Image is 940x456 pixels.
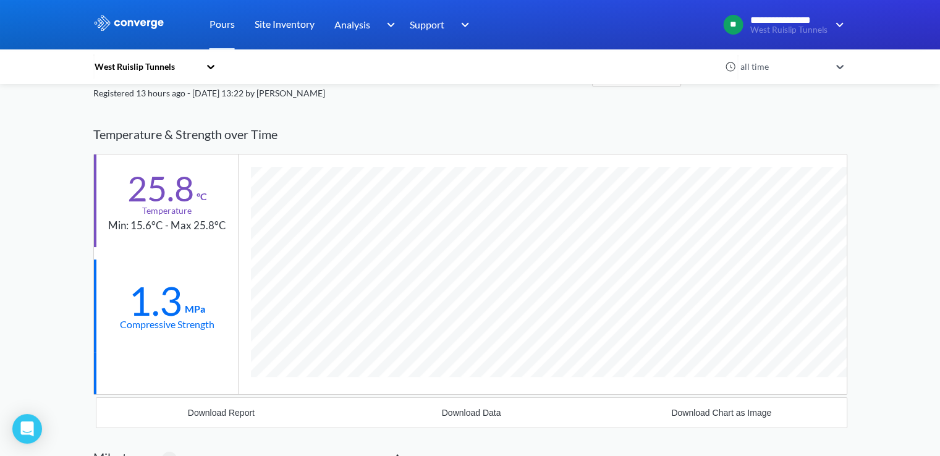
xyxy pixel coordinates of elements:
img: downArrow.svg [453,17,473,32]
div: West Ruislip Tunnels [93,60,200,74]
div: Open Intercom Messenger [12,414,42,444]
div: Compressive Strength [120,316,214,332]
div: Download Report [188,408,255,418]
div: all time [737,60,830,74]
img: logo_ewhite.svg [93,15,165,31]
div: Temperature & Strength over Time [93,115,847,154]
div: Temperature [142,204,192,217]
div: Download Chart as Image [671,408,771,418]
img: icon-clock.svg [725,61,736,72]
button: Download Report [96,398,347,428]
span: Registered 13 hours ago - [DATE] 13:22 by [PERSON_NAME] [93,88,325,98]
span: West Ruislip Tunnels [750,25,828,35]
span: Support [410,17,444,32]
button: Download Chart as Image [596,398,847,428]
img: downArrow.svg [378,17,398,32]
div: 25.8 [127,173,194,204]
span: Analysis [334,17,370,32]
img: downArrow.svg [828,17,847,32]
button: Download Data [346,398,596,428]
div: 1.3 [129,285,182,316]
div: Min: 15.6°C - Max 25.8°C [108,217,226,234]
div: Download Data [442,408,501,418]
